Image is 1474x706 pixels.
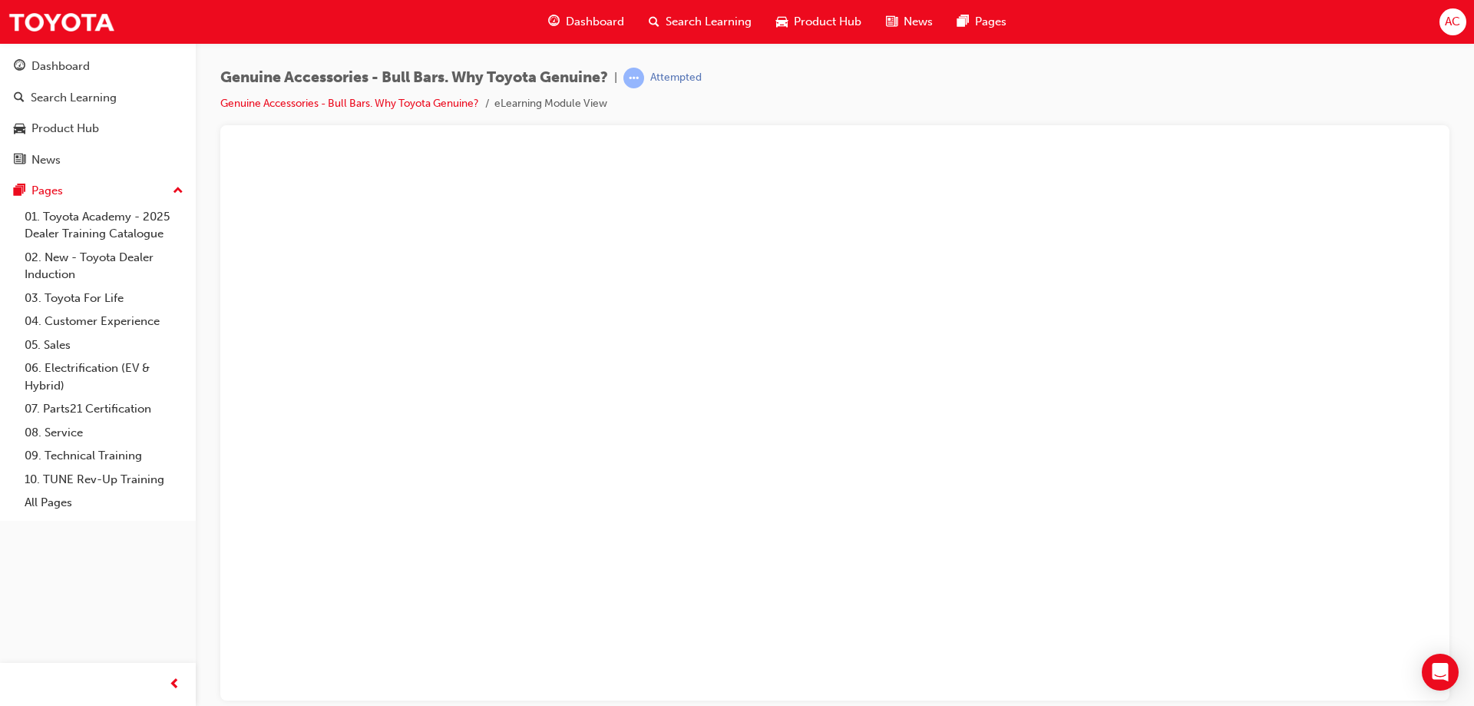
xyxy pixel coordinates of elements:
[494,95,607,113] li: eLearning Module View
[649,12,659,31] span: search-icon
[14,91,25,105] span: search-icon
[874,6,945,38] a: news-iconNews
[18,421,190,445] a: 08. Service
[886,12,897,31] span: news-icon
[666,13,752,31] span: Search Learning
[18,356,190,397] a: 06. Electrification (EV & Hybrid)
[18,333,190,357] a: 05. Sales
[220,69,608,87] span: Genuine Accessories - Bull Bars. Why Toyota Genuine?
[536,6,636,38] a: guage-iconDashboard
[31,182,63,200] div: Pages
[220,97,479,110] a: Genuine Accessories - Bull Bars. Why Toyota Genuine?
[14,154,25,167] span: news-icon
[14,122,25,136] span: car-icon
[18,287,190,310] a: 03. Toyota For Life
[614,69,617,87] span: |
[776,12,788,31] span: car-icon
[636,6,764,38] a: search-iconSearch Learning
[31,120,99,138] div: Product Hub
[6,84,190,112] a: Search Learning
[6,177,190,205] button: Pages
[1439,8,1466,35] button: AC
[566,13,624,31] span: Dashboard
[6,49,190,177] button: DashboardSearch LearningProduct HubNews
[18,397,190,421] a: 07. Parts21 Certification
[173,181,183,201] span: up-icon
[650,71,702,85] div: Attempted
[18,491,190,515] a: All Pages
[6,52,190,81] a: Dashboard
[794,13,861,31] span: Product Hub
[31,58,90,75] div: Dashboard
[1422,654,1459,691] div: Open Intercom Messenger
[548,12,560,31] span: guage-icon
[945,6,1019,38] a: pages-iconPages
[975,13,1006,31] span: Pages
[31,89,117,107] div: Search Learning
[31,151,61,169] div: News
[18,468,190,492] a: 10. TUNE Rev-Up Training
[18,246,190,287] a: 02. New - Toyota Dealer Induction
[14,60,25,74] span: guage-icon
[18,310,190,333] a: 04. Customer Experience
[169,675,180,694] span: prev-icon
[18,444,190,468] a: 09. Technical Training
[8,5,115,39] img: Trak
[764,6,874,38] a: car-iconProduct Hub
[957,12,969,31] span: pages-icon
[1445,13,1460,31] span: AC
[6,146,190,174] a: News
[623,68,644,88] span: learningRecordVerb_ATTEMPT-icon
[904,13,933,31] span: News
[6,114,190,143] a: Product Hub
[18,205,190,246] a: 01. Toyota Academy - 2025 Dealer Training Catalogue
[14,184,25,198] span: pages-icon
